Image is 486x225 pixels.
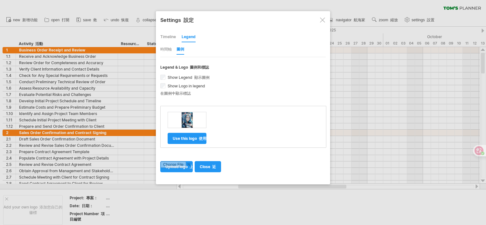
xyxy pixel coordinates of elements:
[177,44,184,55] div: 圖例
[212,164,216,169] font: 近
[160,32,176,42] div: Timeline
[160,84,205,96] span: Show Logo in legend
[200,164,216,169] span: close
[168,133,206,144] a: use this logo 使用這個標誌
[194,75,210,80] font: 顯示圖例
[160,14,326,26] div: Settings
[160,44,172,55] div: 時間軸
[160,161,193,172] a: upload logo 上傳標誌
[173,136,222,141] span: use this logo
[160,65,326,70] div: Legend & Logo
[166,75,210,80] span: Show Legend
[165,164,205,169] span: upload logo
[184,17,194,23] font: 設定
[182,112,193,128] img: 0fda13bd-ec18-4dad-bd7a-456f50625379.png
[160,91,191,96] font: 在圖例中顯示標誌
[199,136,222,141] font: 使用這個標誌
[195,161,221,172] a: close 近
[182,32,196,42] div: Legend
[190,65,209,70] font: 圖例和標誌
